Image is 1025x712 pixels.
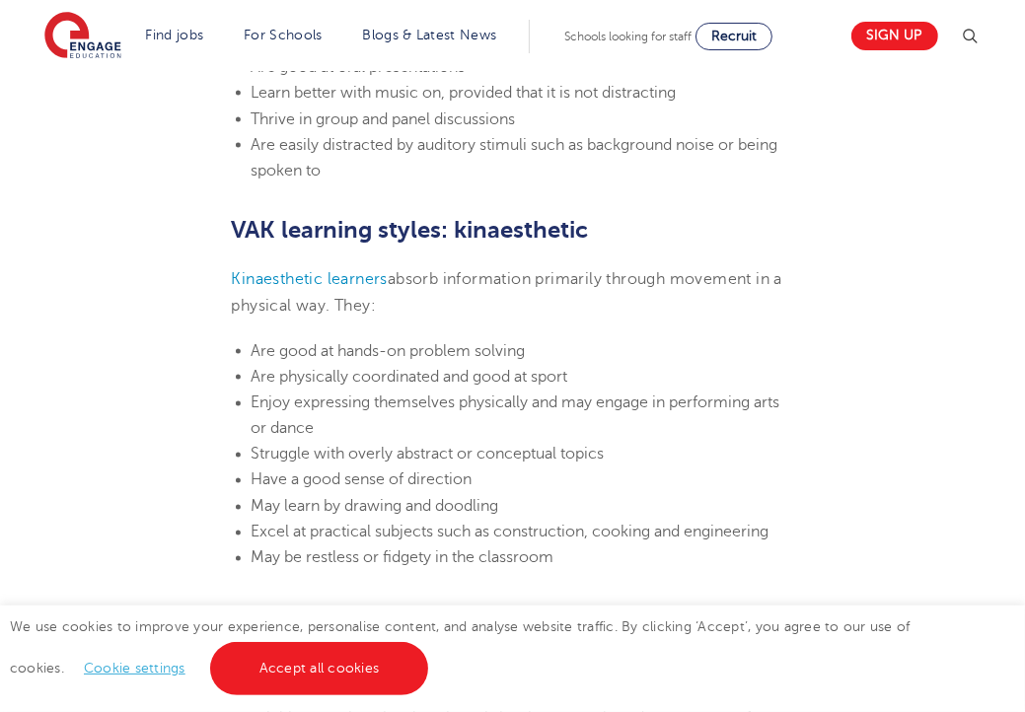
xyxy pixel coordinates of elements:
[564,30,692,43] span: Schools looking for staff
[210,642,429,695] a: Accept all cookies
[252,549,554,567] span: May be restless or fidgety in the classroom
[252,342,526,360] span: Are good at hands-on problem solving
[252,84,677,102] span: Learn better with music on, provided that it is not distracting
[232,216,589,244] b: VAK learning styles: kinaesthetic
[696,23,772,50] a: Recruit
[84,661,185,676] a: Cookie settings
[146,28,204,42] a: Find jobs
[252,446,605,463] span: Struggle with overly abstract or conceptual topics
[232,270,782,314] span: absorb information primarily through movement in a physical way. They:
[252,368,568,386] span: Are physically coordinated and good at sport
[232,270,388,288] a: Kinaesthetic learners
[244,28,322,42] a: For Schools
[10,619,911,676] span: We use cookies to improve your experience, personalise content, and analyse website traffic. By c...
[232,604,700,631] b: VAK learning styles: their role in education
[252,471,473,489] span: Have a good sense of direction
[252,394,780,438] span: Enjoy expressing themselves physically and may engage in performing arts or dance
[851,22,938,50] a: Sign up
[711,29,757,43] span: Recruit
[252,58,466,76] span: Are good at oral presentations
[363,28,497,42] a: Blogs & Latest News
[252,498,499,516] span: May learn by drawing and doodling
[44,12,121,61] img: Engage Education
[252,136,778,179] span: Are easily distracted by auditory stimuli such as background noise or being spoken to
[252,524,769,541] span: Excel at practical subjects such as construction, cooking and engineering
[252,110,516,128] span: Thrive in group and panel discussions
